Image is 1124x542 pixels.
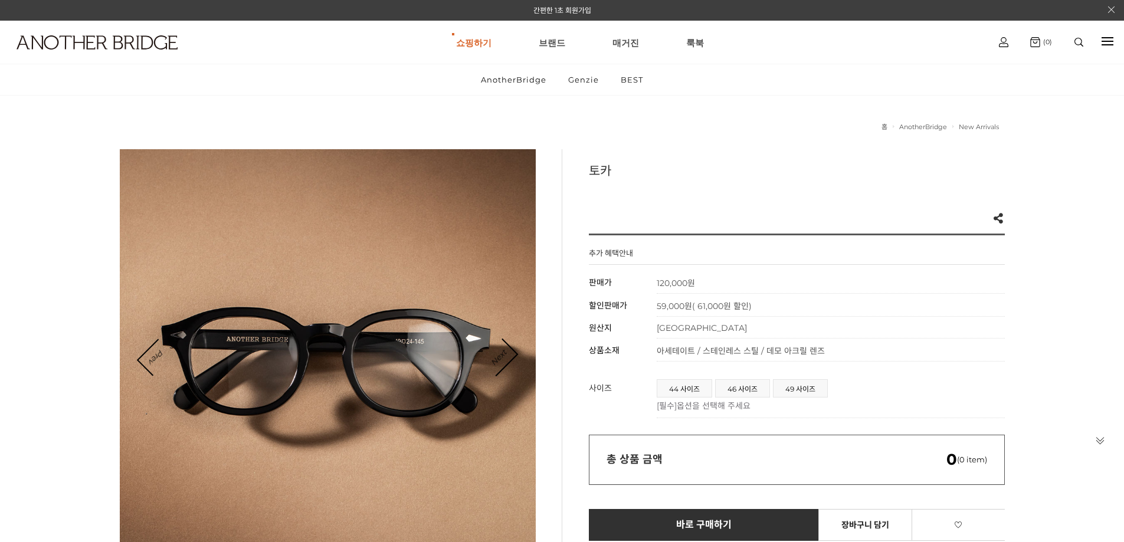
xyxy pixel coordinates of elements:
a: 쇼핑하기 [456,21,491,64]
img: search [1074,38,1083,47]
a: 홈 [881,123,887,131]
span: ( 61,000원 할인) [692,301,752,311]
span: (0 item) [946,455,987,464]
th: 사이즈 [589,373,657,418]
li: 46 사이즈 [715,379,770,398]
a: 룩북 [686,21,704,64]
span: (0) [1040,38,1052,46]
a: 49 사이즈 [774,380,827,397]
span: [GEOGRAPHIC_DATA] [657,323,747,333]
a: 바로 구매하기 [589,509,820,541]
span: 옵션을 선택해 주세요 [677,400,751,411]
li: 44 사이즈 [657,379,712,398]
a: AnotherBridge [471,64,556,95]
h3: 토카 [589,161,1005,179]
p: [필수] [657,399,999,411]
img: logo [17,35,178,50]
span: 할인판매가 [589,300,627,311]
a: 간편한 1초 회원가입 [533,6,591,15]
span: 상품소재 [589,345,620,356]
a: Next [480,339,517,376]
li: 49 사이즈 [773,379,828,398]
em: 0 [946,450,957,469]
span: 바로 구매하기 [676,520,732,530]
a: 브랜드 [539,21,565,64]
a: 장바구니 담기 [818,509,912,541]
a: BEST [611,64,653,95]
a: AnotherBridge [899,123,947,131]
a: logo [6,35,175,78]
a: Genzie [558,64,609,95]
strong: 120,000원 [657,278,695,288]
a: New Arrivals [959,123,999,131]
span: 아세테이트 / 스테인레스 스틸 / 데모 아크릴 렌즈 [657,346,825,356]
img: cart [999,37,1008,47]
span: 59,000원 [657,301,752,311]
span: 원산지 [589,323,612,333]
a: 44 사이즈 [657,380,712,397]
a: 매거진 [612,21,639,64]
a: 46 사이즈 [716,380,769,397]
a: Prev [139,339,174,375]
span: 판매가 [589,277,612,288]
img: cart [1030,37,1040,47]
h4: 추가 혜택안내 [589,247,633,264]
strong: 총 상품 금액 [607,453,663,466]
a: (0) [1030,37,1052,47]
